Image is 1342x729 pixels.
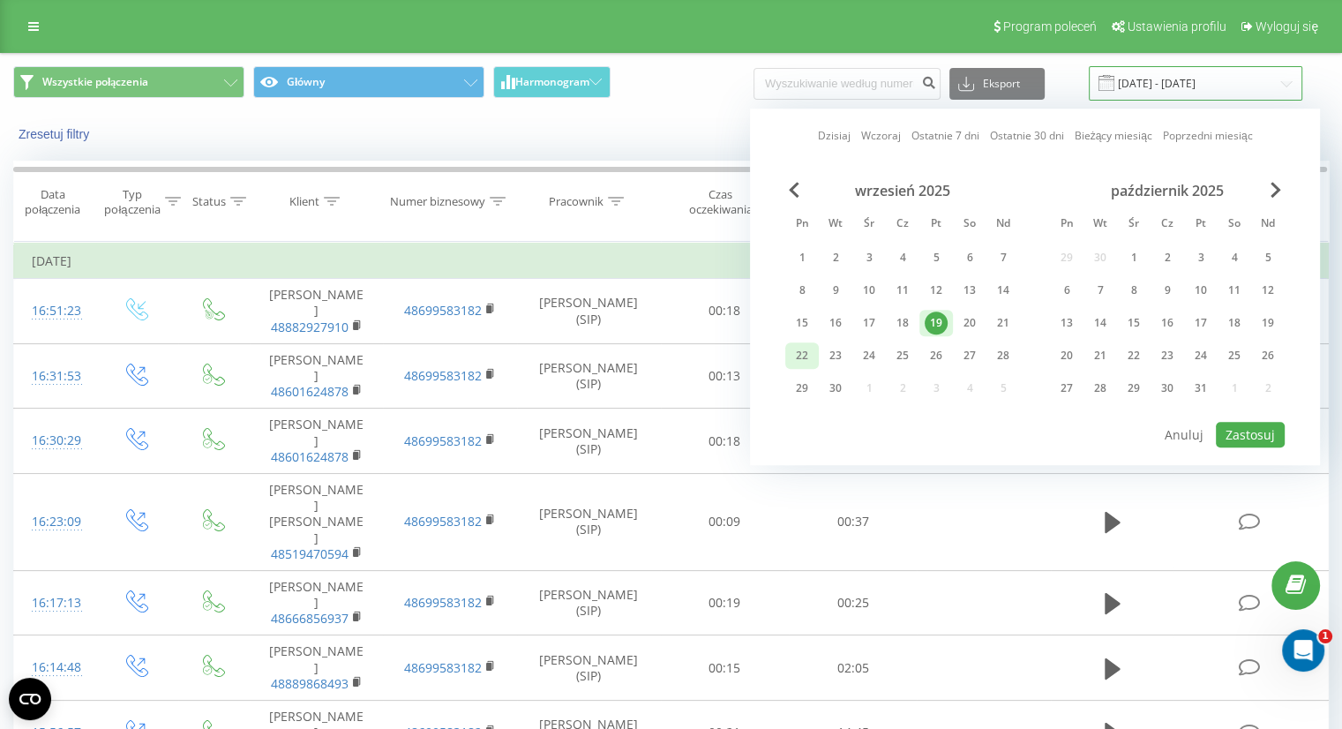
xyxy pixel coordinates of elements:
[1089,312,1112,334] div: 14
[911,128,978,145] a: Ostatnie 7 dni
[661,473,789,570] td: 00:09
[42,75,148,89] span: Wszystkie połączenia
[986,244,1020,271] div: ndz 7 wrz 2025
[1151,277,1184,304] div: czw 9 paź 2025
[789,473,917,570] td: 00:37
[958,246,981,269] div: 6
[1156,312,1179,334] div: 16
[32,294,79,328] div: 16:51:23
[1089,344,1112,367] div: 21
[1156,344,1179,367] div: 23
[919,244,953,271] div: pt 5 wrz 2025
[517,409,661,474] td: [PERSON_NAME] (SIP)
[785,277,819,304] div: pon 8 wrz 2025
[785,244,819,271] div: pon 1 wrz 2025
[992,246,1015,269] div: 7
[1251,342,1285,369] div: ndz 26 paź 2025
[852,277,886,304] div: śr 10 wrz 2025
[789,570,917,635] td: 00:25
[661,343,789,409] td: 00:13
[271,448,349,465] a: 48601624878
[858,279,881,302] div: 10
[953,310,986,336] div: sob 20 wrz 2025
[1318,629,1332,643] span: 1
[1089,377,1112,400] div: 28
[1223,279,1246,302] div: 11
[1083,277,1117,304] div: wt 7 paź 2025
[14,244,1329,279] td: [DATE]
[858,312,881,334] div: 17
[824,312,847,334] div: 16
[785,342,819,369] div: pon 22 wrz 2025
[791,312,813,334] div: 15
[404,594,482,611] a: 48699583182
[517,635,661,701] td: [PERSON_NAME] (SIP)
[1189,279,1212,302] div: 10
[789,182,799,198] span: Previous Month
[1122,246,1145,269] div: 1
[250,279,383,344] td: [PERSON_NAME]
[1055,377,1078,400] div: 27
[856,212,882,238] abbr: środa
[32,505,79,539] div: 16:23:09
[271,545,349,562] a: 48519470594
[1156,246,1179,269] div: 2
[1117,310,1151,336] div: śr 15 paź 2025
[1251,244,1285,271] div: ndz 5 paź 2025
[1154,212,1181,238] abbr: czwartek
[250,409,383,474] td: [PERSON_NAME]
[925,246,948,269] div: 5
[14,187,91,217] div: Data połączenia
[404,302,482,319] a: 48699583182
[958,312,981,334] div: 20
[858,246,881,269] div: 3
[860,128,900,145] a: Wczoraj
[1151,342,1184,369] div: czw 23 paź 2025
[958,279,981,302] div: 13
[891,246,914,269] div: 4
[953,244,986,271] div: sob 6 wrz 2025
[791,344,813,367] div: 22
[13,66,244,98] button: Wszystkie połączenia
[32,650,79,685] div: 16:14:48
[1184,277,1218,304] div: pt 10 paź 2025
[1087,212,1113,238] abbr: wtorek
[404,367,482,384] a: 48699583182
[1256,19,1318,34] span: Wyloguj się
[104,187,160,217] div: Typ połączenia
[1256,312,1279,334] div: 19
[250,343,383,409] td: [PERSON_NAME]
[886,342,919,369] div: czw 25 wrz 2025
[1083,310,1117,336] div: wt 14 paź 2025
[250,635,383,701] td: [PERSON_NAME]
[1151,310,1184,336] div: czw 16 paź 2025
[1155,422,1213,447] button: Anuluj
[1074,128,1151,145] a: Bieżący miesiąc
[1256,344,1279,367] div: 26
[404,513,482,530] a: 48699583182
[822,212,849,238] abbr: wtorek
[891,344,914,367] div: 25
[819,375,852,402] div: wt 30 wrz 2025
[886,310,919,336] div: czw 18 wrz 2025
[1251,310,1285,336] div: ndz 19 paź 2025
[1189,377,1212,400] div: 31
[1122,279,1145,302] div: 8
[819,342,852,369] div: wt 23 wrz 2025
[32,424,79,458] div: 16:30:29
[515,76,589,88] span: Harmonogram
[958,344,981,367] div: 27
[549,194,604,209] div: Pracownik
[1223,312,1246,334] div: 18
[1251,277,1285,304] div: ndz 12 paź 2025
[1117,375,1151,402] div: śr 29 paź 2025
[9,678,51,720] button: Open CMP widget
[919,310,953,336] div: pt 19 wrz 2025
[1223,344,1246,367] div: 25
[852,244,886,271] div: śr 3 wrz 2025
[1256,279,1279,302] div: 12
[677,187,765,217] div: Czas oczekiwania
[785,310,819,336] div: pon 15 wrz 2025
[517,343,661,409] td: [PERSON_NAME] (SIP)
[986,310,1020,336] div: ndz 21 wrz 2025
